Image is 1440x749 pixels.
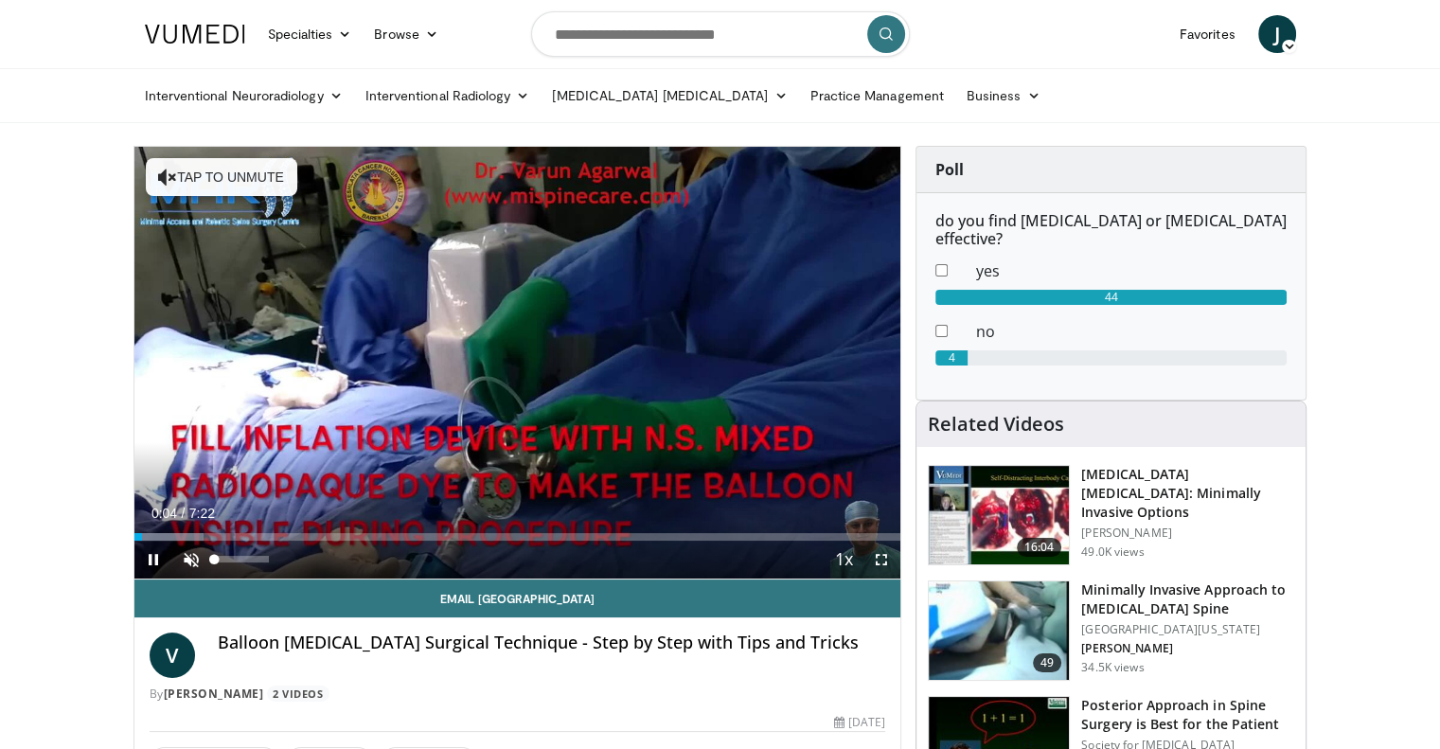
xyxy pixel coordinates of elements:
span: 0:04 [151,506,177,521]
img: VuMedi Logo [145,25,245,44]
p: [PERSON_NAME] [1081,641,1294,656]
h4: Balloon [MEDICAL_DATA] Surgical Technique - Step by Step with Tips and Tricks [218,633,886,653]
a: Interventional Radiology [354,77,542,115]
a: [MEDICAL_DATA] [MEDICAL_DATA] [541,77,798,115]
button: Unmute [172,541,210,579]
button: Pause [134,541,172,579]
a: 2 Videos [267,686,329,702]
a: 16:04 [MEDICAL_DATA] [MEDICAL_DATA]: Minimally Invasive Options [PERSON_NAME] 49.0K views [928,465,1294,565]
p: [PERSON_NAME] [1081,526,1294,541]
span: 7:22 [189,506,215,521]
a: V [150,633,195,678]
a: Business [955,77,1052,115]
h3: Posterior Approach in Spine Surgery is Best for the Patient [1081,696,1294,734]
p: 49.0K views [1081,544,1144,560]
a: [PERSON_NAME] [164,686,264,702]
span: 16:04 [1017,538,1062,557]
button: Fullscreen [862,541,900,579]
div: [DATE] [834,714,885,731]
a: J [1258,15,1296,53]
input: Search topics, interventions [531,11,910,57]
p: 34.5K views [1081,660,1144,675]
a: Favorites [1168,15,1247,53]
img: 9f1438f7-b5aa-4a55-ab7b-c34f90e48e66.150x105_q85_crop-smart_upscale.jpg [929,466,1069,564]
a: Email [GEOGRAPHIC_DATA] [134,580,901,617]
img: 38787_0000_3.png.150x105_q85_crop-smart_upscale.jpg [929,581,1069,680]
div: 44 [935,290,1287,305]
h4: Related Videos [928,413,1064,436]
div: By [150,686,886,703]
p: [GEOGRAPHIC_DATA][US_STATE] [1081,622,1294,637]
dd: yes [962,259,1301,282]
h3: Minimally Invasive Approach to [MEDICAL_DATA] Spine [1081,580,1294,618]
button: Playback Rate [825,541,862,579]
div: Progress Bar [134,533,901,541]
a: Specialties [257,15,364,53]
video-js: Video Player [134,147,901,580]
button: Tap to unmute [146,158,297,196]
div: Volume Level [215,556,269,562]
h3: [MEDICAL_DATA] [MEDICAL_DATA]: Minimally Invasive Options [1081,465,1294,522]
strong: Poll [935,159,964,180]
span: / [182,506,186,521]
h6: do you find [MEDICAL_DATA] or [MEDICAL_DATA] effective? [935,212,1287,248]
a: Interventional Neuroradiology [133,77,354,115]
a: Practice Management [798,77,954,115]
div: 4 [935,350,968,366]
dd: no [962,320,1301,343]
span: 49 [1033,653,1061,672]
a: Browse [363,15,450,53]
a: 49 Minimally Invasive Approach to [MEDICAL_DATA] Spine [GEOGRAPHIC_DATA][US_STATE] [PERSON_NAME] ... [928,580,1294,681]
